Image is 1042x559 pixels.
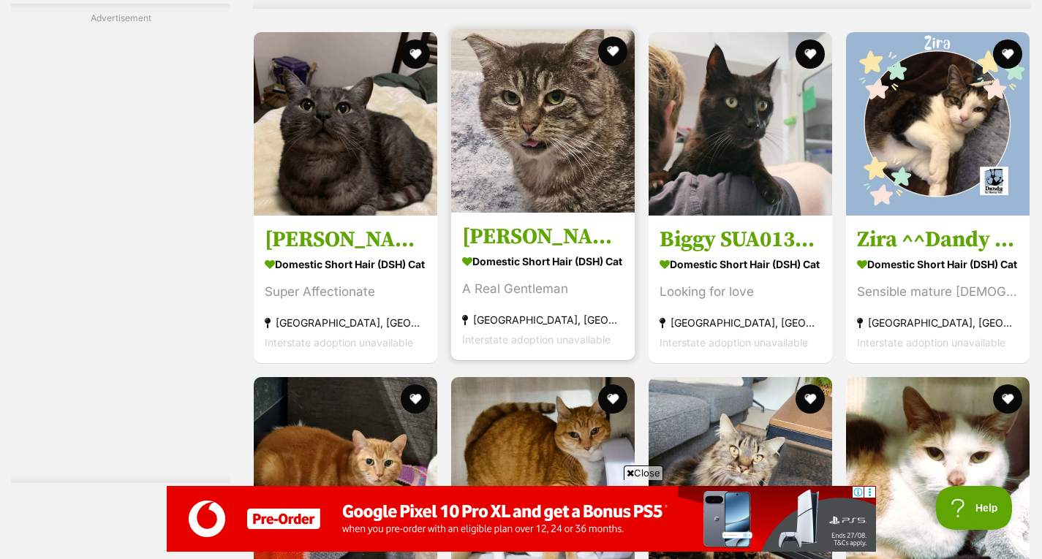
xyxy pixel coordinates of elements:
strong: Domestic Short Hair (DSH) Cat [857,254,1019,275]
strong: [GEOGRAPHIC_DATA], [GEOGRAPHIC_DATA] [265,313,426,332]
img: Biggy SUA013248 - Domestic Short Hair (DSH) Cat [649,32,832,216]
a: [PERSON_NAME] Domestic Short Hair (DSH) Cat Super Affectionate [GEOGRAPHIC_DATA], [GEOGRAPHIC_DAT... [254,215,437,363]
h3: Zira ^^Dandy Cat Rescue^^ [857,226,1019,254]
div: A Real Gentleman [462,279,624,299]
button: favourite [796,384,825,414]
button: favourite [796,39,825,69]
strong: Domestic Short Hair (DSH) Cat [660,254,821,275]
div: Advertisement [11,4,230,484]
h3: [PERSON_NAME] [265,226,426,254]
span: Interstate adoption unavailable [265,336,413,349]
button: favourite [993,39,1022,69]
strong: [GEOGRAPHIC_DATA], [GEOGRAPHIC_DATA] [857,313,1019,332]
a: Zira ^^Dandy Cat Rescue^^ Domestic Short Hair (DSH) Cat Sensible mature [DEMOGRAPHIC_DATA] [GEOGR... [846,215,1030,363]
img: Zira ^^Dandy Cat Rescue^^ - Domestic Short Hair (DSH) Cat [846,32,1030,216]
strong: Domestic Short Hair (DSH) Cat [265,254,426,275]
div: Sensible mature [DEMOGRAPHIC_DATA] [857,282,1019,302]
strong: [GEOGRAPHIC_DATA], [GEOGRAPHIC_DATA] [660,313,821,332]
button: favourite [401,384,430,414]
div: Looking for love [660,282,821,302]
button: favourite [401,39,430,69]
img: Clarkson - Domestic Short Hair (DSH) Cat [451,29,635,213]
span: Interstate adoption unavailable [462,333,611,346]
h3: [PERSON_NAME] [462,223,624,251]
iframe: Advertisement [167,486,876,552]
button: favourite [598,384,627,414]
span: Close [624,465,663,480]
a: [PERSON_NAME] Domestic Short Hair (DSH) Cat A Real Gentleman [GEOGRAPHIC_DATA], [GEOGRAPHIC_DATA]... [451,212,635,360]
strong: Domestic Short Hair (DSH) Cat [462,251,624,272]
h3: Biggy SUA013248 [660,226,821,254]
img: Milo - Domestic Short Hair (DSH) Cat [254,32,437,216]
span: Interstate adoption unavailable [857,336,1005,349]
button: favourite [598,37,627,66]
a: Biggy SUA013248 Domestic Short Hair (DSH) Cat Looking for love [GEOGRAPHIC_DATA], [GEOGRAPHIC_DAT... [649,215,832,363]
span: Interstate adoption unavailable [660,336,808,349]
iframe: Help Scout Beacon - Open [936,486,1013,530]
div: Super Affectionate [265,282,426,302]
button: favourite [993,384,1022,414]
strong: [GEOGRAPHIC_DATA], [GEOGRAPHIC_DATA] [462,310,624,330]
iframe: Advertisement [11,31,230,469]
